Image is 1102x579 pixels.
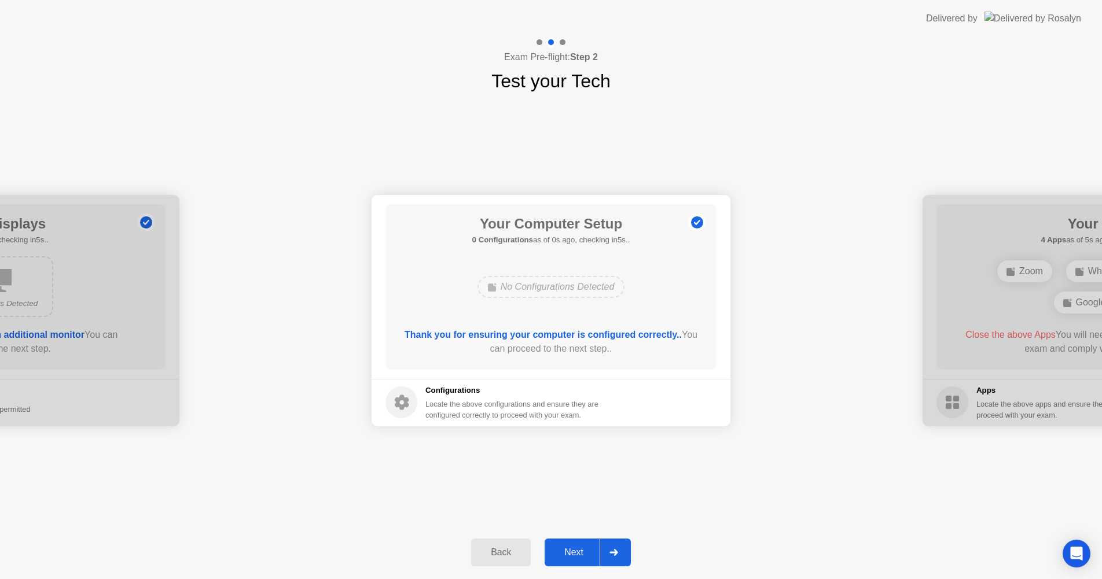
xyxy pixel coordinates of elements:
button: Back [471,539,531,566]
img: Delivered by Rosalyn [985,12,1081,25]
div: Back [475,547,527,558]
div: No Configurations Detected [477,276,625,298]
div: Delivered by [926,12,978,25]
div: Next [548,547,600,558]
button: Next [545,539,631,566]
b: Step 2 [570,52,598,62]
div: Locate the above configurations and ensure they are configured correctly to proceed with your exam. [425,399,601,421]
h1: Test your Tech [491,67,611,95]
div: You can proceed to the next step.. [402,328,700,356]
h1: Your Computer Setup [472,213,630,234]
div: Open Intercom Messenger [1063,540,1090,567]
b: 0 Configurations [472,235,533,244]
h4: Exam Pre-flight: [504,50,598,64]
h5: as of 0s ago, checking in5s.. [472,234,630,246]
b: Thank you for ensuring your computer is configured correctly.. [405,330,682,340]
h5: Configurations [425,385,601,396]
